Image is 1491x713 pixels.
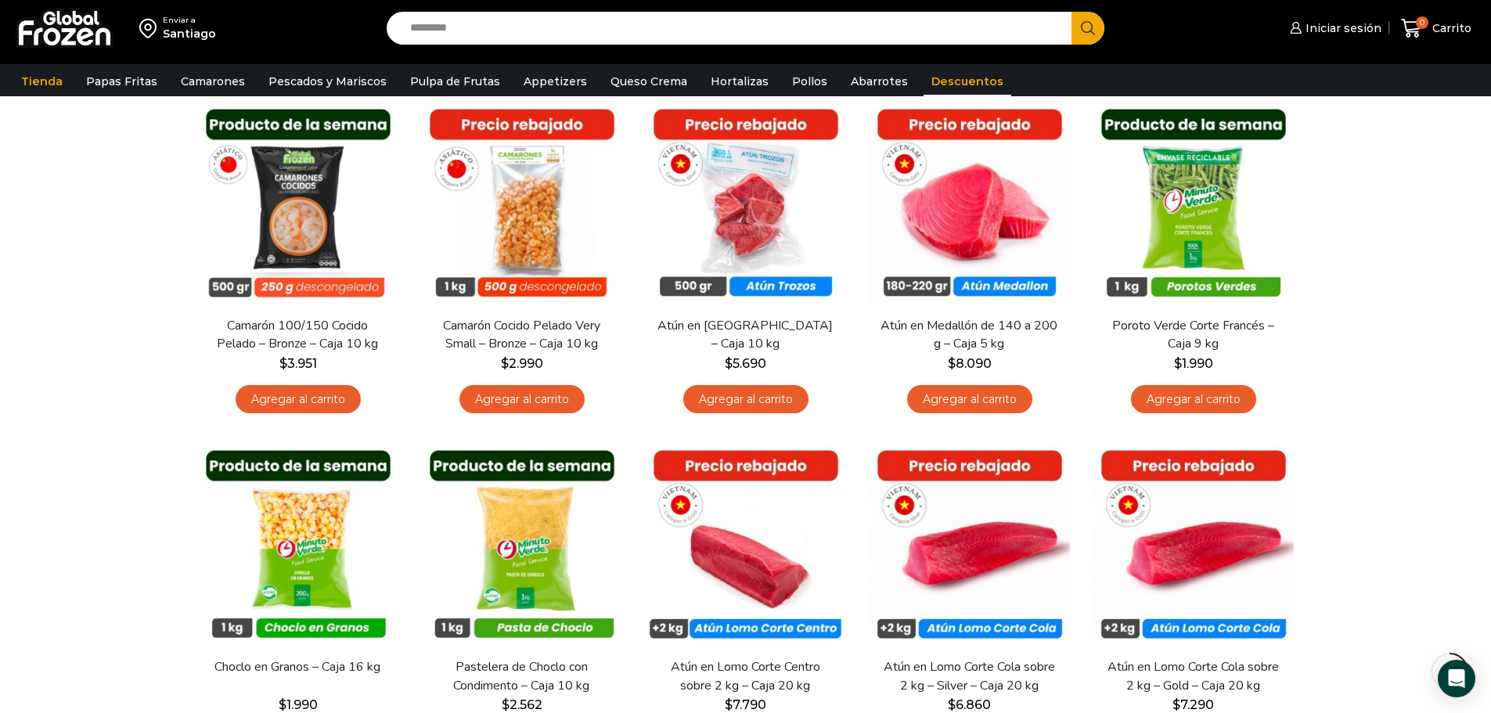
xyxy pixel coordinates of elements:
a: Poroto Verde Corte Francés – Caja 9 kg [1103,317,1283,353]
bdi: 8.090 [948,356,992,371]
span: $ [279,697,286,712]
div: Open Intercom Messenger [1438,660,1475,697]
span: $ [501,356,509,371]
a: Abarrotes [843,67,916,96]
bdi: 1.990 [279,697,318,712]
div: Santiago [163,26,216,41]
span: $ [279,356,287,371]
bdi: 7.790 [725,697,766,712]
a: Camarón 100/150 Cocido Pelado – Bronze – Caja 10 kg [207,317,387,353]
a: Queso Crema [603,67,695,96]
a: Agregar al carrito: “Atún en Medallón de 140 a 200 g - Caja 5 kg” [907,385,1032,414]
span: $ [1172,697,1180,712]
span: $ [725,697,733,712]
a: Iniciar sesión [1286,13,1381,44]
a: Pescados y Mariscos [261,67,394,96]
bdi: 1.990 [1174,356,1213,371]
a: Atún en Lomo Corte Centro sobre 2 kg – Caja 20 kg [655,658,835,694]
a: Papas Fritas [78,67,165,96]
a: Agregar al carrito: “Poroto Verde Corte Francés - Caja 9 kg” [1131,385,1256,414]
a: Atún en Medallón de 140 a 200 g – Caja 5 kg [879,317,1059,353]
span: $ [1174,356,1182,371]
bdi: 5.690 [725,356,766,371]
span: Carrito [1428,20,1471,36]
a: Tienda [13,67,70,96]
bdi: 3.951 [279,356,317,371]
a: Camarones [173,67,253,96]
bdi: 6.860 [948,697,991,712]
span: $ [725,356,733,371]
span: 0 [1416,16,1428,29]
a: Agregar al carrito: “Camarón 100/150 Cocido Pelado - Bronze - Caja 10 kg” [236,385,361,414]
img: address-field-icon.svg [139,15,163,41]
a: 0 Carrito [1397,10,1475,47]
a: Choclo en Granos – Caja 16 kg [207,658,387,676]
a: Pastelera de Choclo con Condimento – Caja 10 kg [431,658,611,694]
a: Camarón Cocido Pelado Very Small – Bronze – Caja 10 kg [431,317,611,353]
a: Pollos [784,67,835,96]
div: Enviar a [163,15,216,26]
button: Search button [1071,12,1104,45]
span: Iniciar sesión [1302,20,1381,36]
bdi: 2.990 [501,356,543,371]
bdi: 2.562 [502,697,542,712]
a: Hortalizas [703,67,776,96]
a: Atún en Lomo Corte Cola sobre 2 kg – Silver – Caja 20 kg [879,658,1059,694]
a: Atún en Lomo Corte Cola sobre 2 kg – Gold – Caja 20 kg [1103,658,1283,694]
bdi: 7.290 [1172,697,1214,712]
a: Agregar al carrito: “Atún en Trozos - Caja 10 kg” [683,385,809,414]
a: Atún en [GEOGRAPHIC_DATA] – Caja 10 kg [655,317,835,353]
a: Appetizers [516,67,595,96]
a: Agregar al carrito: “Camarón Cocido Pelado Very Small - Bronze - Caja 10 kg” [459,385,585,414]
span: $ [948,356,956,371]
span: $ [948,697,956,712]
a: Descuentos [924,67,1011,96]
a: Pulpa de Frutas [402,67,508,96]
span: $ [502,697,510,712]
